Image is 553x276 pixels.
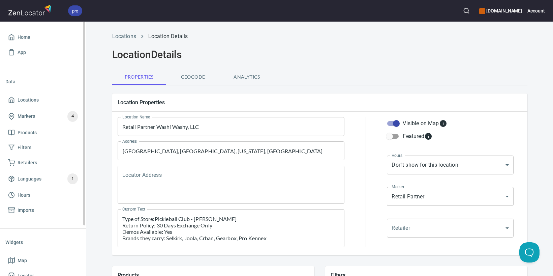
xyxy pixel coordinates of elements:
h6: Account [527,7,545,15]
span: 4 [67,112,78,120]
div: pro [68,5,82,16]
a: Languages1 [5,170,81,188]
a: Imports [5,203,81,218]
div: Don't show for this location [387,156,514,174]
span: Markers [18,112,35,120]
div: Visible on Map [403,119,447,128]
a: Retailers [5,155,81,170]
h2: Location Details [112,49,527,61]
a: Markers4 [5,108,81,125]
img: zenlocator [8,3,53,17]
span: Locations [18,96,39,104]
div: ​ [387,219,514,238]
div: Manage your apps [479,3,522,18]
span: Hours [18,191,30,199]
span: Products [18,129,37,137]
a: Hours [5,188,81,203]
button: color-CE600E [479,8,485,14]
span: Imports [18,206,34,215]
span: Languages [18,175,41,183]
a: Products [5,125,81,140]
svg: Featured locations are moved to the top of the search results list. [424,132,432,140]
a: Locations [5,92,81,108]
a: Map [5,253,81,268]
svg: Whether the location is visible on the map. [439,119,447,128]
li: Data [5,74,81,90]
div: Retail Partner [387,187,514,206]
a: App [5,45,81,60]
iframe: Help Scout Beacon - Open [519,242,540,263]
a: Filters [5,140,81,155]
span: Retailers [18,159,37,167]
span: 1 [67,175,78,183]
span: Analytics [224,73,270,81]
a: Locations [112,33,136,39]
span: pro [68,7,82,15]
span: Properties [116,73,162,81]
span: Home [18,33,30,42]
li: Widgets [5,234,81,250]
h5: Location Properties [118,99,522,106]
textarea: Type of Store:Pickleball Club - [PERSON_NAME] Return Policy: 30 Days Exchange Only Demos Availabl... [122,216,340,241]
span: Map [18,256,27,265]
div: Featured [403,132,432,140]
nav: breadcrumb [112,32,527,40]
button: Search [459,3,474,18]
a: Home [5,30,81,45]
span: Filters [18,143,31,152]
button: Account [527,3,545,18]
span: Geocode [170,73,216,81]
h6: [DOMAIN_NAME] [479,7,522,15]
span: App [18,48,26,57]
a: Location Details [148,33,188,39]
